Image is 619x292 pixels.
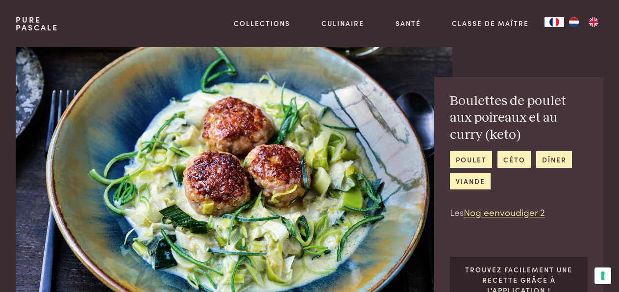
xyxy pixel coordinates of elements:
p: Les [450,205,588,219]
a: poulet [450,151,492,167]
div: Language [545,17,564,27]
a: Santé [396,18,421,28]
a: FR [545,17,564,27]
ul: Language list [564,17,603,27]
a: Collections [234,18,290,28]
aside: Language selected: Français [545,17,603,27]
a: Culinaire [322,18,364,28]
a: PurePascale [16,16,58,31]
a: dîner [536,151,572,167]
a: EN [584,17,603,27]
h2: Boulettes de poulet aux poireaux et au curry (keto) [450,93,588,144]
a: céto [497,151,531,167]
a: viande [450,173,491,189]
a: Classe de maître [452,18,529,28]
button: Vos préférences en matière de consentement pour les technologies de suivi [594,267,611,284]
a: NL [564,17,584,27]
a: Nog eenvoudiger 2 [464,205,545,218]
